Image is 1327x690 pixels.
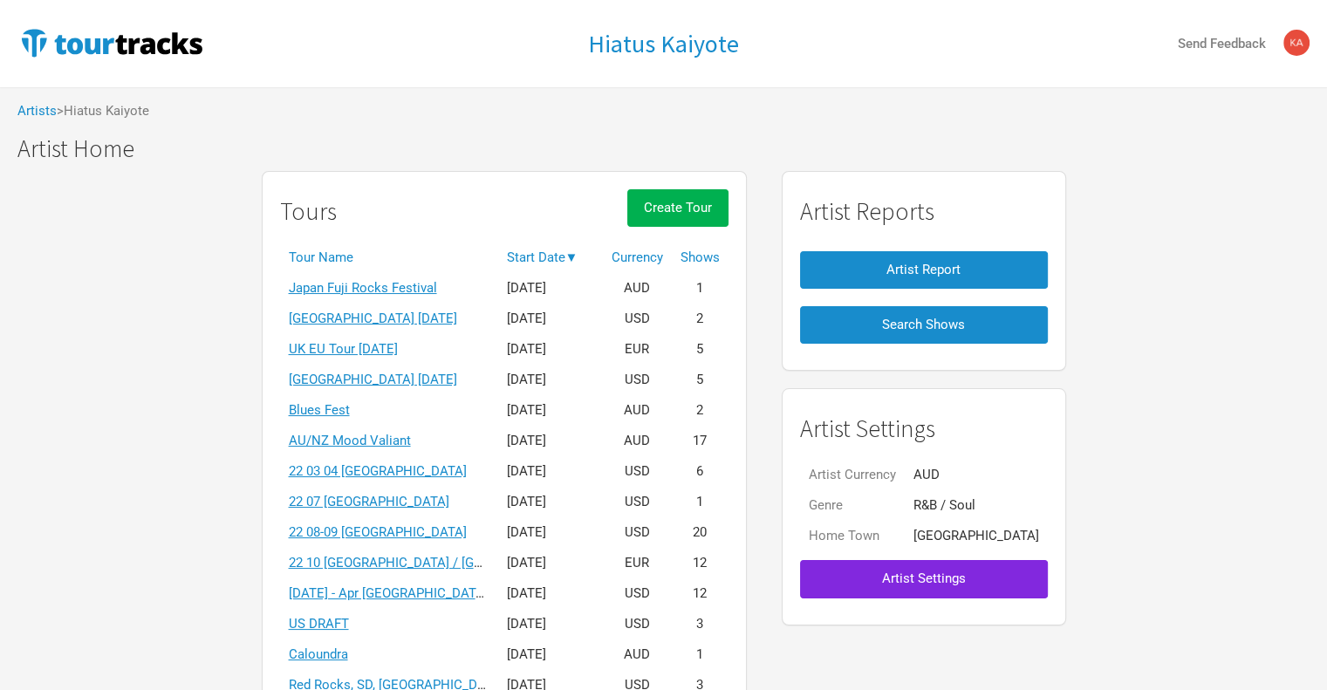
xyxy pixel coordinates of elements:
[289,402,350,418] a: Blues Fest
[498,456,603,487] td: [DATE]
[498,548,603,578] td: [DATE]
[800,306,1048,344] button: Search Shows
[57,105,149,118] span: > Hiatus Kaiyote
[498,426,603,456] td: [DATE]
[644,200,712,215] span: Create Tour
[905,460,1048,490] td: AUD
[800,521,905,551] td: Home Town
[280,198,337,225] h1: Tours
[498,304,603,334] td: [DATE]
[800,251,1048,289] button: Artist Report
[588,28,739,59] h1: Hiatus Kaiyote
[1178,36,1266,51] strong: Send Feedback
[800,460,905,490] td: Artist Currency
[498,243,603,273] th: Start Date
[289,433,411,448] a: AU/NZ Mood Valiant
[289,524,467,540] a: 22 08-09 [GEOGRAPHIC_DATA]
[672,426,728,456] td: 17
[498,578,603,609] td: [DATE]
[672,365,728,395] td: 5
[672,334,728,365] td: 5
[672,304,728,334] td: 2
[498,517,603,548] td: [DATE]
[498,639,603,670] td: [DATE]
[498,487,603,517] td: [DATE]
[498,273,603,304] td: [DATE]
[800,490,905,521] td: Genre
[672,395,728,426] td: 2
[627,189,728,227] button: Create Tour
[672,578,728,609] td: 12
[498,395,603,426] td: [DATE]
[289,494,449,509] a: 22 07 [GEOGRAPHIC_DATA]
[603,578,672,609] td: USD
[800,551,1048,606] a: Artist Settings
[1283,30,1310,56] img: kavisha
[672,273,728,304] td: 1
[603,456,672,487] td: USD
[672,243,728,273] th: Shows
[800,415,1048,442] h1: Artist Settings
[905,490,1048,521] td: R&B / Soul
[289,341,398,357] a: UK EU Tour [DATE]
[603,548,672,578] td: EUR
[800,243,1048,297] a: Artist Report
[289,280,437,296] a: Japan Fuji Rocks Festival
[672,456,728,487] td: 6
[603,609,672,639] td: USD
[289,463,467,479] a: 22 03 04 [GEOGRAPHIC_DATA]
[17,135,1327,162] h1: Artist Home
[603,243,672,273] th: Currency
[289,616,349,632] a: US DRAFT
[603,639,672,670] td: AUD
[882,570,966,586] span: Artist Settings
[17,25,206,60] img: TourTracks
[498,609,603,639] td: [DATE]
[800,560,1048,598] button: Artist Settings
[289,372,457,387] a: [GEOGRAPHIC_DATA] [DATE]
[886,262,961,277] span: Artist Report
[672,517,728,548] td: 20
[498,334,603,365] td: [DATE]
[627,189,728,243] a: Create Tour
[905,521,1048,551] td: [GEOGRAPHIC_DATA]
[603,517,672,548] td: USD
[289,646,348,662] a: Caloundra
[289,311,457,326] a: [GEOGRAPHIC_DATA] [DATE]
[672,609,728,639] td: 3
[603,273,672,304] td: AUD
[280,243,498,273] th: Tour Name
[588,31,739,58] a: Hiatus Kaiyote
[603,365,672,395] td: USD
[882,317,965,332] span: Search Shows
[800,297,1048,352] a: Search Shows
[603,395,672,426] td: AUD
[289,555,587,570] a: 22 10 [GEOGRAPHIC_DATA] / [GEOGRAPHIC_DATA]
[565,249,578,265] span: ▼
[603,304,672,334] td: USD
[17,103,57,119] a: Artists
[672,639,728,670] td: 1
[603,487,672,517] td: USD
[672,487,728,517] td: 1
[672,548,728,578] td: 12
[800,198,1048,225] h1: Artist Reports
[603,334,672,365] td: EUR
[289,585,519,601] a: [DATE] - Apr [GEOGRAPHIC_DATA] / MX
[603,426,672,456] td: AUD
[498,365,603,395] td: [DATE]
